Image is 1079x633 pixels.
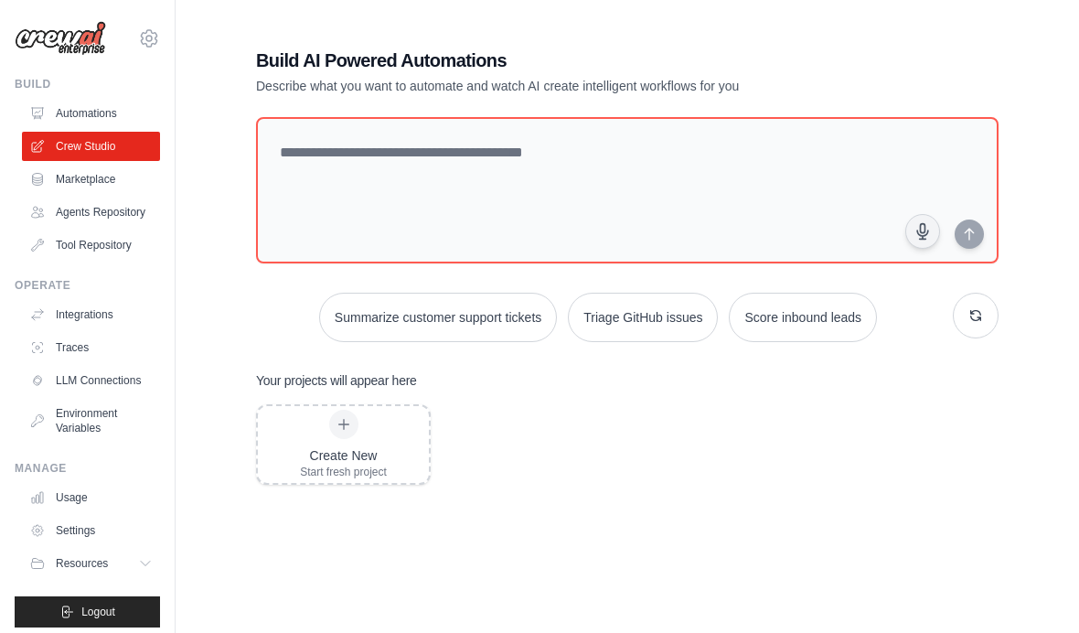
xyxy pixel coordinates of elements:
[15,278,160,293] div: Operate
[300,465,387,479] div: Start fresh project
[81,605,115,619] span: Logout
[256,77,871,95] p: Describe what you want to automate and watch AI create intelligent workflows for you
[300,446,387,465] div: Create New
[319,293,557,342] button: Summarize customer support tickets
[256,48,871,73] h1: Build AI Powered Automations
[22,483,160,512] a: Usage
[22,99,160,128] a: Automations
[22,231,160,260] a: Tool Repository
[22,300,160,329] a: Integrations
[22,549,160,578] button: Resources
[22,516,160,545] a: Settings
[22,165,160,194] a: Marketplace
[22,198,160,227] a: Agents Repository
[15,596,160,628] button: Logout
[56,556,108,571] span: Resources
[22,333,160,362] a: Traces
[22,366,160,395] a: LLM Connections
[15,461,160,476] div: Manage
[22,132,160,161] a: Crew Studio
[568,293,718,342] button: Triage GitHub issues
[905,214,940,249] button: Click to speak your automation idea
[256,371,417,390] h3: Your projects will appear here
[953,293,999,338] button: Get new suggestions
[22,399,160,443] a: Environment Variables
[15,77,160,91] div: Build
[729,293,877,342] button: Score inbound leads
[15,21,106,56] img: Logo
